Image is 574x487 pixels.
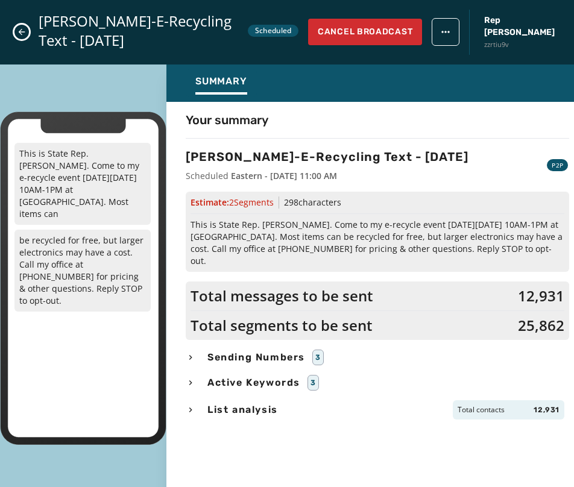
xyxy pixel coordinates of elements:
button: Sending Numbers3 [186,350,569,365]
div: Eastern - [DATE] 11:00 AM [231,170,337,182]
span: [PERSON_NAME]-E-Recycling Text - [DATE] [39,11,243,50]
button: List analysisTotal contacts12,931 [186,400,569,419]
span: Rep [PERSON_NAME] [484,14,555,39]
h4: Your summary [186,112,268,128]
span: Summary [195,75,247,87]
span: 2 Segment s [229,196,274,208]
p: This is State Rep. [PERSON_NAME]. Come to my e-recycle event [DATE][DATE] 10AM-1PM at [GEOGRAPHIC... [14,143,151,225]
span: 12,931 [518,286,564,306]
p: be recycled for free, but larger electronics may have a cost. Call my office at [PHONE_NUMBER] fo... [14,230,151,312]
span: This is State Rep. [PERSON_NAME]. Come to my e-recycle event [DATE][DATE] 10AM-1PM at [GEOGRAPHIC... [191,219,564,267]
span: Total messages to be sent [191,286,373,306]
button: Summary [186,69,257,97]
h3: [PERSON_NAME]-E-Recycling Text - [DATE] [186,148,468,165]
button: Cancel Broadcast [308,19,422,45]
span: Active Keywords [205,375,303,390]
div: P2P [547,159,568,171]
span: zzrtiu9v [484,40,555,50]
span: Scheduled [255,26,291,36]
span: Estimate: [191,196,274,209]
span: Total segments to be sent [191,316,373,335]
span: 25,862 [518,316,564,335]
span: List analysis [205,403,280,417]
span: Cancel Broadcast [318,26,412,38]
span: Sending Numbers [205,350,307,365]
span: 298 characters [284,196,341,208]
span: Total contacts [458,405,505,415]
span: Scheduled [186,170,229,182]
button: broadcast action menu [432,18,459,46]
div: 3 [307,375,319,391]
button: Active Keywords3 [186,375,569,391]
div: 3 [312,350,324,365]
span: 12,931 [534,405,560,415]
